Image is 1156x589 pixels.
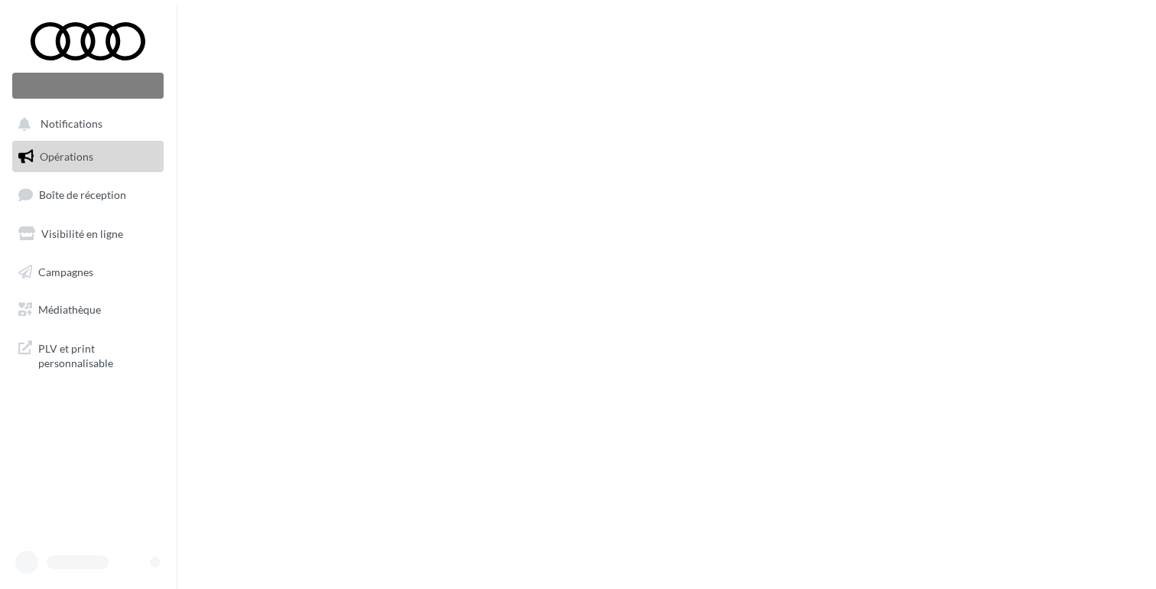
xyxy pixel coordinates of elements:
[40,150,93,163] span: Opérations
[41,118,102,131] span: Notifications
[38,303,101,316] span: Médiathèque
[41,227,123,240] span: Visibilité en ligne
[9,256,167,288] a: Campagnes
[38,265,93,278] span: Campagnes
[38,338,157,371] span: PLV et print personnalisable
[9,332,167,377] a: PLV et print personnalisable
[9,218,167,250] a: Visibilité en ligne
[12,73,164,99] div: Nouvelle campagne
[9,178,167,211] a: Boîte de réception
[39,188,126,201] span: Boîte de réception
[9,141,167,173] a: Opérations
[9,294,167,326] a: Médiathèque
